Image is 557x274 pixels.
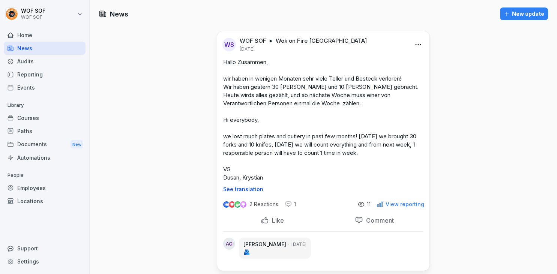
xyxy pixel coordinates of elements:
p: People [4,169,86,181]
p: View reporting [386,201,424,207]
p: Library [4,99,86,111]
p: 2 Reactions [249,201,278,207]
a: Settings [4,255,86,268]
h1: News [110,9,128,19]
img: inspiring [240,201,246,208]
p: See translation [223,186,423,192]
div: 1 [285,201,296,208]
a: Audits [4,55,86,68]
p: WOF SOF [21,8,45,14]
a: DocumentsNew [4,138,86,151]
p: [PERSON_NAME] [243,241,286,248]
div: Documents [4,138,86,151]
p: [DATE] [291,241,306,248]
div: Support [4,242,86,255]
a: Employees [4,181,86,195]
p: 11 [367,201,371,207]
p: [DATE] [240,46,255,52]
a: Locations [4,195,86,208]
div: New [71,140,83,149]
img: love [229,202,235,207]
div: AG [223,238,235,250]
a: Automations [4,151,86,164]
a: Courses [4,111,86,124]
button: New update [500,7,548,20]
img: like [224,201,230,207]
p: Wok on Fire [GEOGRAPHIC_DATA] [276,37,367,45]
p: 🫂 [243,248,306,256]
a: Paths [4,124,86,138]
a: Home [4,28,86,42]
p: WOF SOF [240,37,266,45]
div: WS [222,38,236,51]
p: WOF SOF [21,15,45,20]
p: Like [269,217,284,224]
p: Comment [363,217,394,224]
a: Reporting [4,68,86,81]
img: celebrate [234,201,241,208]
p: Hallo Zusammen, wir haben in wenigen Monaten sehr viele Teller und Besteck verloren! Wir haben ge... [223,58,423,182]
a: News [4,42,86,55]
a: Events [4,81,86,94]
div: New update [504,10,544,18]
